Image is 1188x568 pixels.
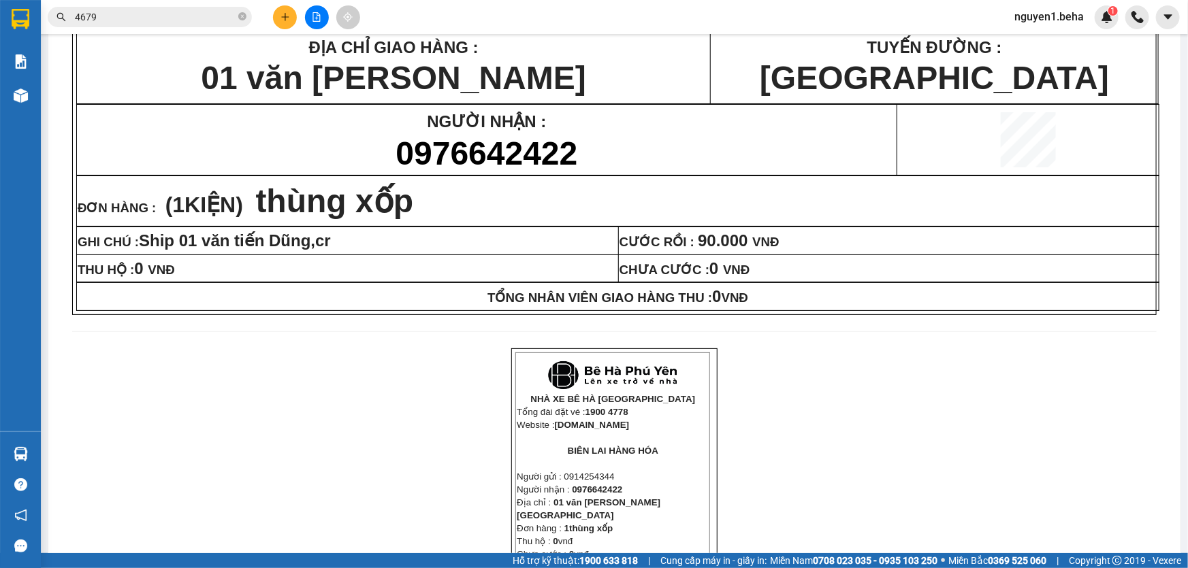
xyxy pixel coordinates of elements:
[14,509,27,522] span: notification
[1110,6,1115,16] span: 1
[517,549,589,559] span: Chưa cước :
[78,263,175,277] span: THU HỘ :
[770,553,937,568] span: Miền Nam
[1004,8,1095,25] span: nguyen1.beha
[867,38,1002,56] span: TUYẾN ĐƯỜNG :
[1131,11,1144,23] img: phone-icon
[273,5,297,29] button: plus
[57,12,66,22] span: search
[579,555,638,566] strong: 1900 633 818
[564,471,615,482] span: 0914254344
[487,290,748,305] span: TỔNG NHÂN VIÊN GIAO HÀNG THU :
[14,539,27,552] span: message
[712,287,721,305] span: 0
[648,553,650,568] span: |
[343,12,353,22] span: aim
[517,510,613,520] span: [GEOGRAPHIC_DATA]
[78,235,331,249] span: GHI CHÚ :
[1101,11,1113,23] img: icon-new-feature
[172,193,184,217] span: 1
[309,38,479,56] strong: ĐỊA CHỈ GIAO HÀNG :
[569,549,574,559] span: 0
[564,523,613,533] span: 1
[568,446,658,456] strong: BIÊN LAI HÀNG HÓA
[760,60,1109,96] span: [GEOGRAPHIC_DATA]
[1112,556,1122,565] span: copyright
[531,394,696,404] strong: NHÀ XE BÊ HÀ [GEOGRAPHIC_DATA]
[698,231,748,250] span: 90.000
[336,5,360,29] button: aim
[813,555,937,566] strong: 0708 023 035 - 0935 103 250
[517,407,628,417] span: Tổng đài đặt vé :
[569,523,613,533] span: thùng xốp
[1108,6,1118,16] sup: 1
[718,263,750,277] span: VNĐ
[1156,5,1180,29] button: caret-down
[553,497,660,507] span: 01 văn [PERSON_NAME]
[558,536,573,546] span: vnđ
[517,484,622,495] span: Người nhận :
[201,60,585,96] span: 01 văn [PERSON_NAME]
[748,235,780,249] span: VNĐ
[660,553,767,568] span: Cung cấp máy in - giấy in:
[184,193,243,217] span: KIỆN)
[280,12,290,22] span: plus
[517,420,629,430] span: Website :
[517,497,660,507] span: Địa chỉ :
[988,555,1046,566] strong: 0369 525 060
[553,536,558,546] span: 0
[255,183,413,219] span: thùng xốp
[14,88,28,103] img: warehouse-icon
[574,549,589,559] span: vnđ
[75,10,236,24] input: Tìm tên, số ĐT hoặc mã đơn
[12,9,29,29] img: logo-vxr
[396,135,577,171] span: 0976642422
[948,553,1046,568] span: Miền Bắc
[620,263,750,277] span: CHƯA CƯỚC :
[585,407,628,417] strong: 1900 4778
[305,5,329,29] button: file-add
[165,193,173,217] span: (
[517,536,573,546] span: Thu hộ :
[555,420,630,430] strong: [DOMAIN_NAME]
[78,201,156,215] span: ĐƠN HÀNG :
[1162,11,1174,23] span: caret-down
[427,112,546,131] span: NGƯỜI NHẬN :
[134,259,143,278] span: 0
[572,484,622,495] span: 0976642422
[238,12,246,20] span: close-circle
[712,290,748,305] span: VNĐ
[709,259,718,278] span: 0
[14,54,28,69] img: solution-icon
[1057,553,1059,568] span: |
[238,11,246,24] span: close-circle
[139,231,331,250] span: Ship 01 văn tiến Dũng,cr
[941,558,945,563] span: ⚪️
[312,12,321,22] span: file-add
[620,235,780,249] span: CƯỚC RỒI :
[144,263,175,277] span: VNĐ
[513,553,638,568] span: Hỗ trợ kỹ thuật:
[14,478,27,491] span: question-circle
[517,471,614,482] span: Người gửi :
[14,447,28,461] img: warehouse-icon
[517,523,613,533] span: Đơn hàng :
